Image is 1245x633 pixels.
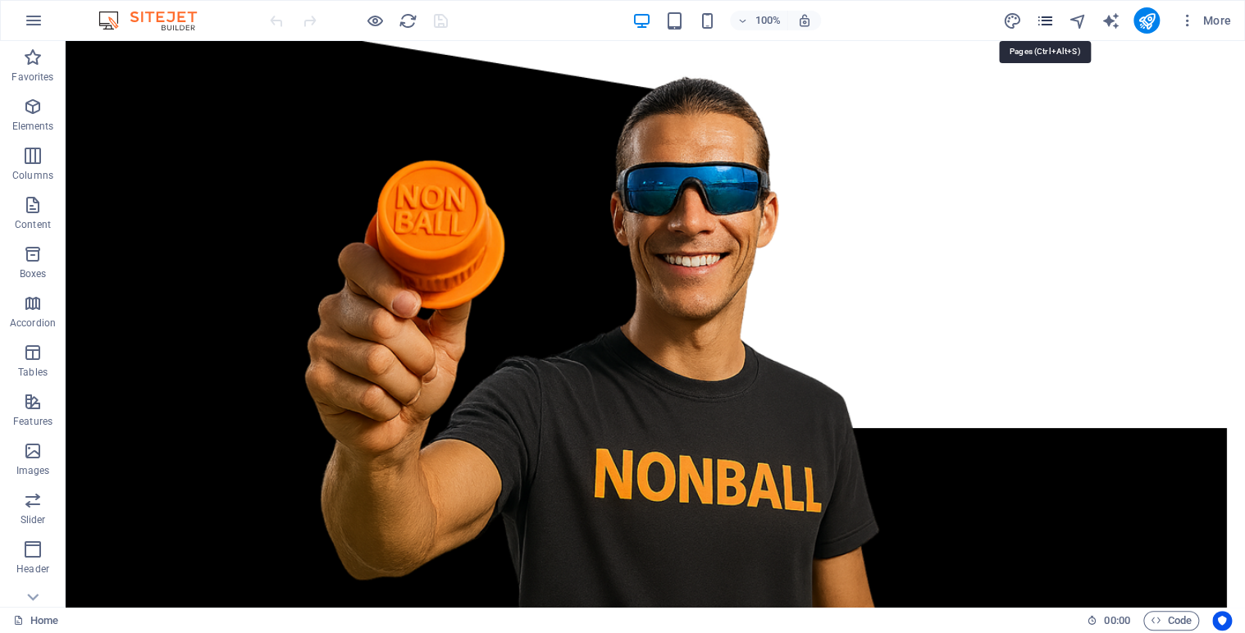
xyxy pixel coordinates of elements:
[1133,7,1160,34] button: publish
[1101,11,1120,30] i: AI Writer
[20,267,47,280] p: Boxes
[755,11,781,30] h6: 100%
[1115,614,1118,626] span: :
[1068,11,1087,30] i: Navigator
[1104,611,1129,631] span: 00 00
[12,120,54,133] p: Elements
[10,316,56,330] p: Accordion
[16,464,50,477] p: Images
[1068,11,1088,30] button: navigator
[1212,611,1232,631] button: Usercentrics
[1151,611,1192,631] span: Code
[1143,611,1199,631] button: Code
[797,13,812,28] i: On resize automatically adjust zoom level to fit chosen device.
[398,11,417,30] button: reload
[13,611,58,631] a: Click to cancel selection. Double-click to open Pages
[21,513,46,526] p: Slider
[1002,11,1022,30] button: design
[15,218,51,231] p: Content
[399,11,417,30] i: Reload page
[1101,11,1120,30] button: text_generator
[1173,7,1238,34] button: More
[1087,611,1130,631] h6: Session time
[1179,12,1231,29] span: More
[94,11,217,30] img: Editor Logo
[1035,11,1055,30] button: pages
[730,11,788,30] button: 100%
[16,562,49,576] p: Header
[1137,11,1156,30] i: Publish
[1002,11,1021,30] i: Design (Ctrl+Alt+Y)
[365,11,385,30] button: Click here to leave preview mode and continue editing
[18,366,48,379] p: Tables
[12,169,53,182] p: Columns
[11,71,53,84] p: Favorites
[13,415,52,428] p: Features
